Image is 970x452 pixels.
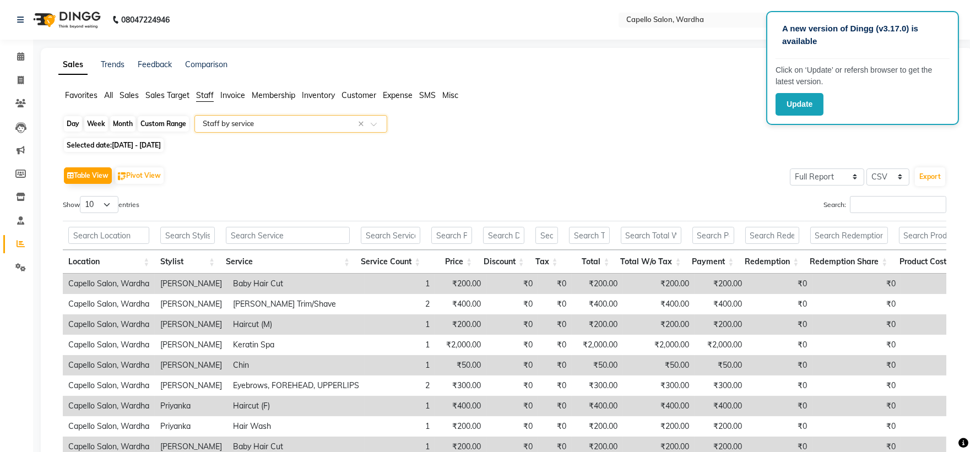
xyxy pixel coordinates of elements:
div: Custom Range [138,116,189,132]
td: Priyanka [155,396,227,416]
td: ₹0 [486,416,538,437]
td: Capello Salon, Wardha [63,274,155,294]
div: Week [84,116,108,132]
td: [PERSON_NAME] [155,274,227,294]
td: 2 [365,375,435,396]
td: ₹50.00 [572,355,623,375]
td: 1 [365,335,435,355]
td: ₹200.00 [695,274,747,294]
td: [PERSON_NAME] [155,294,227,314]
td: ₹0 [747,314,812,335]
td: ₹50.00 [695,355,747,375]
label: Show entries [63,196,139,213]
button: Update [776,93,823,116]
td: ₹2,000.00 [623,335,695,355]
td: Capello Salon, Wardha [63,375,155,396]
td: ₹200.00 [572,274,623,294]
span: [DATE] - [DATE] [112,141,161,149]
td: ₹200.00 [435,416,486,437]
td: ₹200.00 [695,416,747,437]
td: ₹0 [486,274,538,294]
td: ₹0 [538,335,572,355]
span: Inventory [302,90,335,100]
td: Haircut (F) [227,396,365,416]
td: ₹400.00 [435,294,486,314]
td: ₹0 [812,355,901,375]
td: ₹300.00 [623,375,695,396]
td: [PERSON_NAME] [155,314,227,335]
td: ₹2,000.00 [695,335,747,355]
p: Click on ‘Update’ or refersh browser to get the latest version. [776,64,950,88]
td: ₹0 [538,294,572,314]
td: ₹0 [538,274,572,294]
th: Location: activate to sort column ascending [63,250,155,274]
p: A new version of Dingg (v3.17.0) is available [782,23,943,47]
td: ₹300.00 [435,375,486,396]
td: [PERSON_NAME] Trim/Shave [227,294,365,314]
td: ₹400.00 [435,396,486,416]
input: Search Service [226,227,350,244]
button: Table View [64,167,112,184]
td: ₹0 [812,375,901,396]
td: ₹0 [901,314,968,335]
td: Priyanka [155,416,227,437]
td: ₹400.00 [572,294,623,314]
th: Total W/o Tax: activate to sort column ascending [615,250,687,274]
td: Baby Hair Cut [227,274,365,294]
td: ₹0 [747,375,812,396]
input: Search Price [431,227,472,244]
td: Hair Wash [227,416,365,437]
span: Expense [383,90,413,100]
td: ₹200.00 [435,314,486,335]
input: Search Payment [692,227,734,244]
span: Sales [120,90,139,100]
td: Capello Salon, Wardha [63,396,155,416]
td: [PERSON_NAME] [155,375,227,396]
span: Invoice [220,90,245,100]
td: ₹300.00 [695,375,747,396]
td: Eyebrows, FOREHEAD, UPPERLIPS [227,375,365,396]
td: Keratin Spa [227,335,365,355]
td: Capello Salon, Wardha [63,416,155,437]
td: ₹0 [538,416,572,437]
td: 2 [365,294,435,314]
input: Search Product Cost [899,227,955,244]
td: ₹0 [812,335,901,355]
td: Capello Salon, Wardha [63,294,155,314]
td: ₹2,000.00 [572,335,623,355]
td: 1 [365,396,435,416]
th: Price: activate to sort column ascending [426,250,478,274]
div: Day [64,116,82,132]
td: ₹0 [538,355,572,375]
input: Search Stylist [160,227,215,244]
td: ₹300.00 [572,375,623,396]
td: ₹0 [812,294,901,314]
td: ₹0 [486,294,538,314]
th: Stylist: activate to sort column ascending [155,250,220,274]
td: ₹200.00 [572,314,623,335]
td: ₹0 [747,294,812,314]
td: ₹200.00 [623,416,695,437]
th: Redemption Share: activate to sort column ascending [805,250,893,274]
td: ₹0 [812,274,901,294]
td: [PERSON_NAME] [155,355,227,375]
td: Haircut (M) [227,314,365,335]
input: Search Service Count [361,227,420,244]
label: Search: [823,196,946,213]
span: All [104,90,113,100]
td: ₹0 [747,396,812,416]
td: ₹400.00 [623,294,695,314]
input: Search: [850,196,946,213]
td: Chin [227,355,365,375]
td: 1 [365,314,435,335]
span: Selected date: [64,138,164,152]
td: ₹0 [538,375,572,396]
td: ₹0 [901,335,968,355]
th: Discount: activate to sort column ascending [478,250,530,274]
td: ₹400.00 [695,294,747,314]
span: Membership [252,90,295,100]
td: ₹0 [747,355,812,375]
td: ₹2,000.00 [435,335,486,355]
th: Total: activate to sort column ascending [563,250,615,274]
td: ₹0 [486,335,538,355]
